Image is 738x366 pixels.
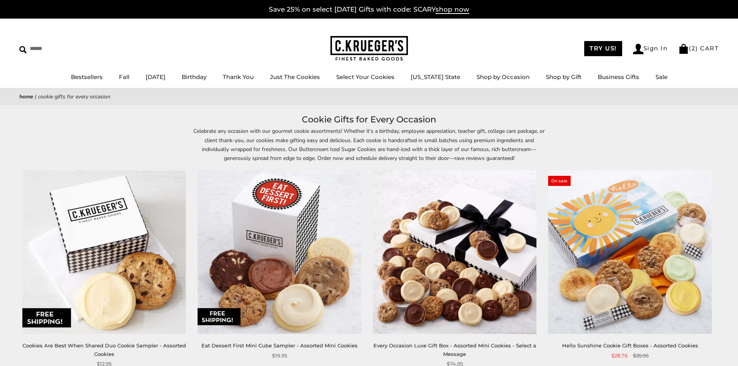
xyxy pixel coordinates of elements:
[678,44,689,54] img: Bag
[19,93,33,100] a: Home
[336,73,394,81] a: Select Your Cookies
[548,170,712,334] img: Hello Sunshine Cookie Gift Boxes - Assorted Cookies
[201,342,358,349] a: Eat Dessert First Mini Cube Sampler - Assorted Mini Cookies
[19,43,112,55] input: Search
[633,352,649,360] span: $35.95
[633,44,668,54] a: Sign In
[678,45,719,52] a: (2) CART
[71,73,103,81] a: Bestsellers
[270,73,320,81] a: Just The Cookies
[584,41,622,56] a: TRY US!
[546,73,581,81] a: Shop by Gift
[633,44,643,54] img: Account
[19,92,719,101] nav: breadcrumbs
[477,73,530,81] a: Shop by Occasion
[146,73,165,81] a: [DATE]
[223,73,254,81] a: Thank You
[435,5,469,14] span: shop now
[198,170,361,334] img: Eat Dessert First Mini Cube Sampler - Assorted Mini Cookies
[562,342,698,349] a: Hello Sunshine Cookie Gift Boxes - Assorted Cookies
[548,176,571,186] span: On sale
[373,170,537,334] img: Every Occasion Luxe Gift Box - Assorted Mini Cookies - Select a Message
[38,93,110,100] span: Cookie Gifts for Every Occasion
[35,93,36,100] span: |
[22,342,186,357] a: Cookies Are Best When Shared Duo Cookie Sampler - Assorted Cookies
[692,45,696,52] span: 2
[31,113,707,127] h1: Cookie Gifts for Every Occasion
[373,342,536,357] a: Every Occasion Luxe Gift Box - Assorted Mini Cookies - Select a Message
[191,127,547,162] p: Celebrate any occasion with our gourmet cookie assortments! Whether it’s a birthday, employee app...
[19,46,27,53] img: Search
[182,73,206,81] a: Birthday
[655,73,667,81] a: Sale
[22,170,186,334] img: Cookies Are Best When Shared Duo Cookie Sampler - Assorted Cookies
[330,36,408,61] img: C.KRUEGER'S
[611,352,628,360] span: $28.76
[411,73,460,81] a: [US_STATE] State
[272,352,287,360] span: $19.95
[269,5,469,14] a: Save 25% on select [DATE] Gifts with code: SCARYshop now
[119,73,129,81] a: Fall
[598,73,639,81] a: Business Gifts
